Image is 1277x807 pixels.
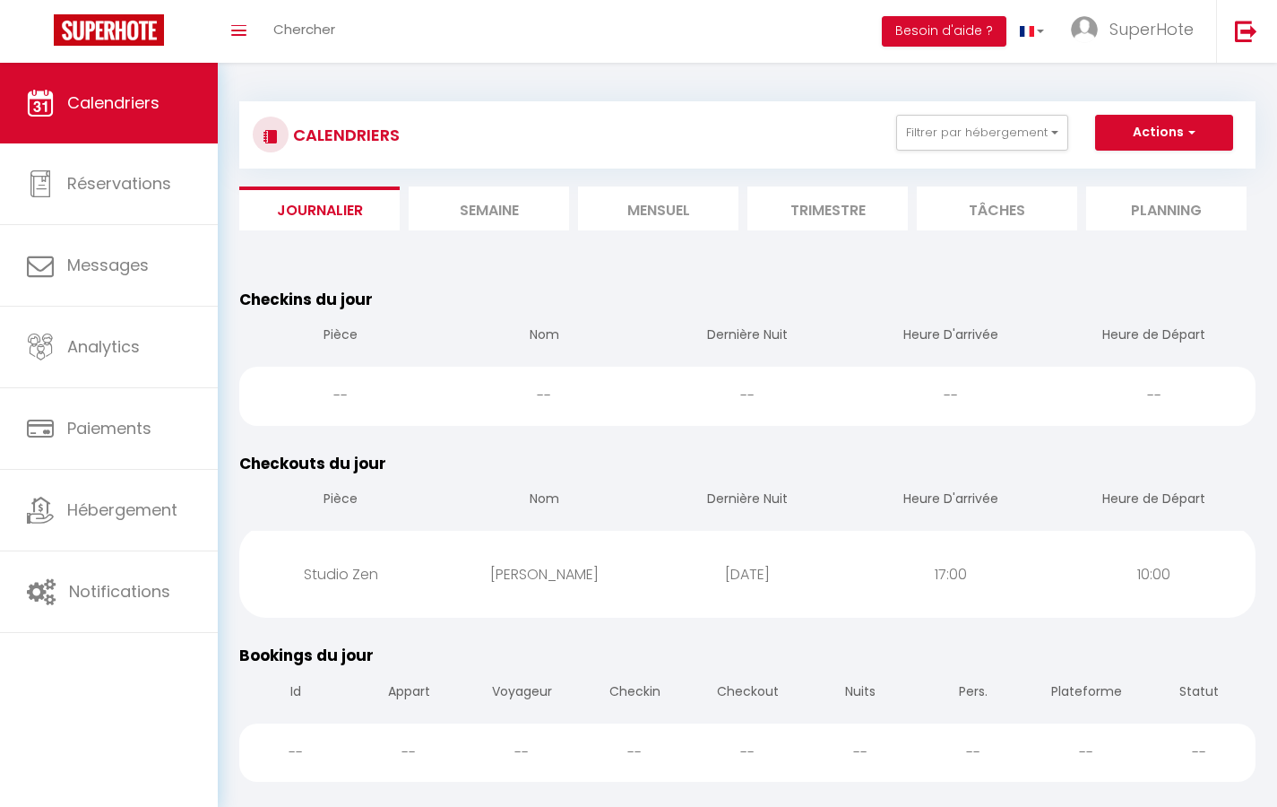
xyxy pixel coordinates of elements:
[646,475,850,526] th: Dernière Nuit
[1030,668,1143,719] th: Plateforme
[352,668,465,719] th: Appart
[239,475,443,526] th: Pièce
[67,499,177,521] span: Hébergement
[1052,545,1255,603] div: 10:00
[646,367,850,425] div: --
[849,545,1052,603] div: 17:00
[849,367,1052,425] div: --
[239,668,352,719] th: Id
[465,724,578,782] div: --
[578,187,738,230] li: Mensuel
[67,91,160,114] span: Calendriers
[1143,724,1255,782] div: --
[443,367,646,425] div: --
[1052,311,1255,362] th: Heure de Départ
[849,311,1052,362] th: Heure D'arrivée
[646,545,850,603] div: [DATE]
[882,16,1006,47] button: Besoin d'aide ?
[239,367,443,425] div: --
[747,187,908,230] li: Trimestre
[443,311,646,362] th: Nom
[239,724,352,782] div: --
[691,668,804,719] th: Checkout
[67,417,151,439] span: Paiements
[804,724,917,782] div: --
[1095,115,1233,151] button: Actions
[578,668,691,719] th: Checkin
[1143,668,1255,719] th: Statut
[1086,187,1247,230] li: Planning
[352,724,465,782] div: --
[1052,475,1255,526] th: Heure de Départ
[804,668,917,719] th: Nuits
[289,115,400,155] h3: CALENDRIERS
[239,311,443,362] th: Pièce
[1109,18,1194,40] span: SuperHote
[1052,367,1255,425] div: --
[239,545,443,603] div: Studio Zen
[239,645,374,666] span: Bookings du jour
[691,724,804,782] div: --
[443,545,646,603] div: [PERSON_NAME]
[409,187,569,230] li: Semaine
[239,453,386,474] span: Checkouts du jour
[917,724,1030,782] div: --
[67,254,149,276] span: Messages
[54,14,164,46] img: Super Booking
[69,580,170,603] span: Notifications
[917,668,1030,719] th: Pers.
[896,115,1068,151] button: Filtrer par hébergement
[443,475,646,526] th: Nom
[646,311,850,362] th: Dernière Nuit
[1071,16,1098,43] img: ...
[239,187,400,230] li: Journalier
[67,172,171,195] span: Réservations
[465,668,578,719] th: Voyageur
[14,7,68,61] button: Ouvrir le widget de chat LiveChat
[578,724,691,782] div: --
[917,187,1077,230] li: Tâches
[273,20,335,39] span: Chercher
[1030,724,1143,782] div: --
[239,289,373,310] span: Checkins du jour
[1235,20,1257,42] img: logout
[849,475,1052,526] th: Heure D'arrivée
[67,335,140,358] span: Analytics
